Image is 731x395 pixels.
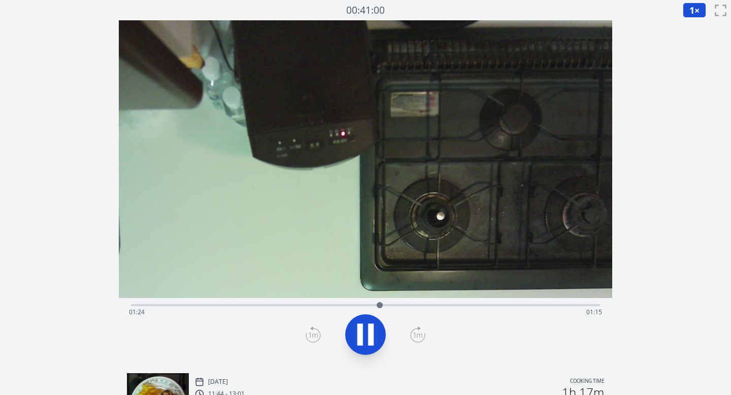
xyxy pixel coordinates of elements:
span: 01:24 [129,308,145,316]
a: 00:41:00 [346,3,385,18]
p: [DATE] [208,378,228,386]
span: 1 [689,4,694,16]
span: 01:15 [586,308,602,316]
button: 1× [683,3,706,18]
p: Cooking time [570,377,604,386]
